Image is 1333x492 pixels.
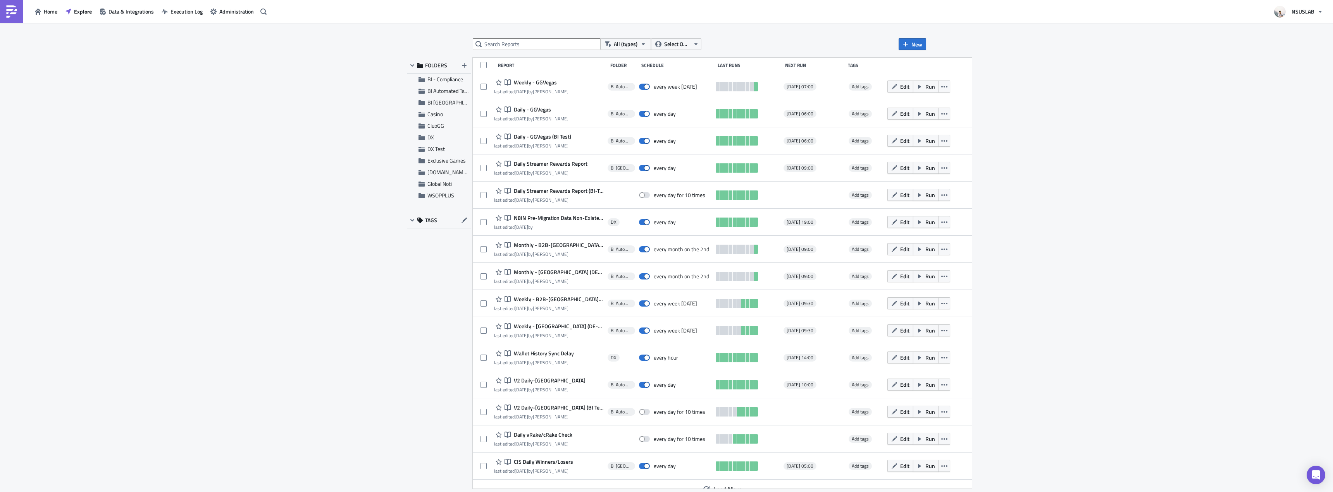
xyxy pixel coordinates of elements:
[887,243,913,255] button: Edit
[887,270,913,282] button: Edit
[654,300,697,307] div: every week on Monday
[494,224,604,230] div: last edited by
[852,435,869,442] span: Add tags
[887,135,913,147] button: Edit
[611,463,632,469] span: BI Toronto
[494,333,604,338] div: last edited by [PERSON_NAME]
[913,216,939,228] button: Run
[852,110,869,117] span: Add tags
[913,324,939,336] button: Run
[96,5,158,17] a: Data & Integrations
[5,5,18,18] img: PushMetrics
[654,463,676,470] div: every day
[925,435,935,443] span: Run
[925,326,935,334] span: Run
[887,81,913,93] button: Edit
[427,133,434,141] span: DX
[900,381,909,389] span: Edit
[852,300,869,307] span: Add tags
[512,269,604,276] span: Monthly - Germany (DE-Reporting)
[925,353,935,362] span: Run
[494,251,604,257] div: last edited by [PERSON_NAME]
[849,327,872,334] span: Add tags
[611,219,617,225] span: DX
[913,460,939,472] button: Run
[473,38,601,50] input: Search Reports
[913,243,939,255] button: Run
[887,460,913,472] button: Edit
[887,297,913,309] button: Edit
[1269,3,1327,20] button: NSUSLAB
[718,62,781,68] div: Last Runs
[512,160,587,167] span: Daily Streamer Rewards Report
[158,5,207,17] button: Execution Log
[925,245,935,253] span: Run
[787,138,813,144] span: [DATE] 06:00
[31,5,61,17] button: Home
[654,219,676,226] div: every day
[611,300,632,307] span: BI Automated Tableau Reporting
[611,273,632,279] span: BI Automated Tableau Reporting
[787,219,813,225] span: [DATE] 19:00
[900,435,909,443] span: Edit
[849,191,872,199] span: Add tags
[1307,466,1325,484] div: Open Intercom Messenger
[852,327,869,334] span: Add tags
[852,191,869,199] span: Add tags
[925,164,935,172] span: Run
[787,84,813,90] span: [DATE] 07:00
[611,165,632,171] span: BI Toronto
[494,387,586,393] div: last edited by [PERSON_NAME]
[852,462,869,470] span: Add tags
[611,355,617,361] span: DX
[1292,7,1314,15] span: NSUSLAB
[427,110,443,118] span: Casino
[900,326,909,334] span: Edit
[611,246,632,252] span: BI Automated Tableau Reporting
[427,191,454,199] span: WSOPPLUS
[494,441,572,447] div: last edited by [PERSON_NAME]
[852,83,869,90] span: Add tags
[515,88,528,95] time: 2025-09-03T18:30:08Z
[925,381,935,389] span: Run
[900,82,909,91] span: Edit
[654,246,709,253] div: every month on the 2nd
[512,458,573,465] span: CIS Daily Winners/Losers
[925,272,935,280] span: Run
[108,7,154,15] span: Data & Integrations
[852,354,869,361] span: Add tags
[849,110,872,118] span: Add tags
[515,196,528,204] time: 2025-08-15T22:21:25Z
[494,278,604,284] div: last edited by [PERSON_NAME]
[512,79,557,86] span: Weekly - GGVegas
[512,350,574,357] span: Wallet History Sync Delay
[427,98,483,106] span: BI Toronto
[515,142,528,149] time: 2025-08-19T15:51:12Z
[427,87,500,95] span: BI Automated Tableau Reporting
[61,5,96,17] a: Explore
[849,137,872,145] span: Add tags
[787,382,813,388] span: [DATE] 10:00
[494,143,571,149] div: last edited by [PERSON_NAME]
[849,354,872,362] span: Add tags
[427,156,466,165] span: Exclusive Games
[494,360,574,365] div: last edited by [PERSON_NAME]
[849,462,872,470] span: Add tags
[849,245,872,253] span: Add tags
[900,272,909,280] span: Edit
[887,108,913,120] button: Edit
[1273,5,1286,18] img: Avatar
[849,164,872,172] span: Add tags
[515,332,528,339] time: 2025-08-06T20:59:05Z
[887,189,913,201] button: Edit
[515,250,528,258] time: 2025-08-06T21:03:55Z
[913,189,939,201] button: Run
[654,408,705,415] div: every day for 10 times
[512,404,604,411] span: V2 Daily-Germany (BI Test)
[913,297,939,309] button: Run
[425,62,447,69] span: FOLDERS
[887,351,913,363] button: Edit
[925,408,935,416] span: Run
[913,379,939,391] button: Run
